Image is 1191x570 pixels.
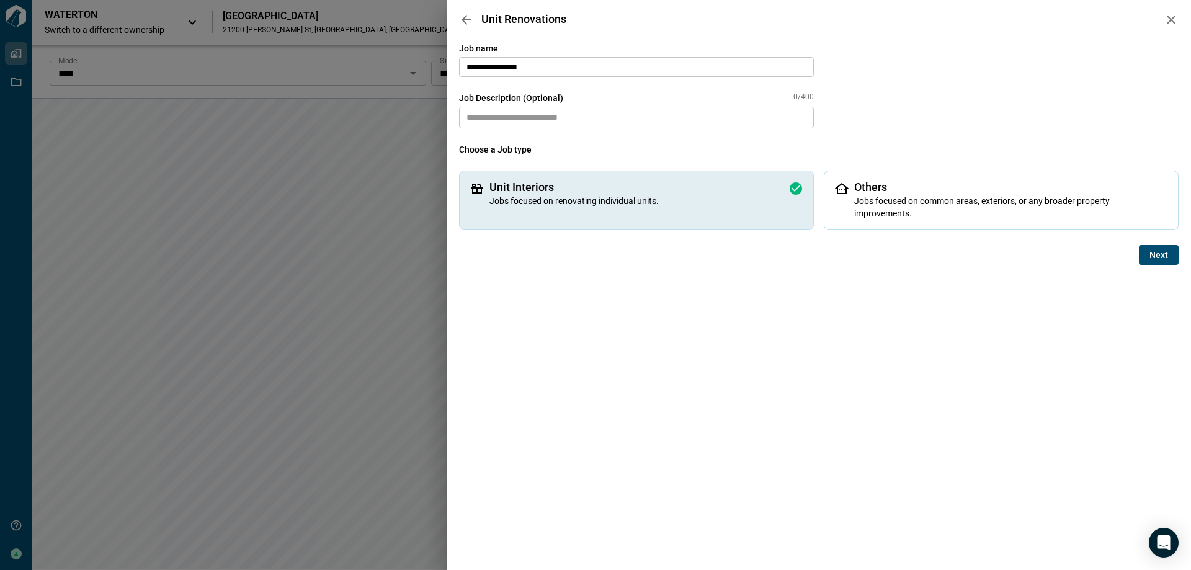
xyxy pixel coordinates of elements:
[459,143,1179,156] span: Choose a Job type
[854,181,1168,194] span: Others
[1139,245,1179,265] button: Next
[489,181,783,194] span: Unit Interiors
[854,195,1168,220] span: Jobs focused on common areas, exteriors, or any broader property improvements.
[459,92,563,104] span: Job Description (Optional)
[1149,249,1168,261] span: Next
[479,12,566,25] span: Unit Renovations
[793,92,814,104] span: 0/400
[1149,528,1179,558] div: Open Intercom Messenger
[489,195,783,207] span: Jobs focused on renovating individual units.
[459,42,814,55] span: Job name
